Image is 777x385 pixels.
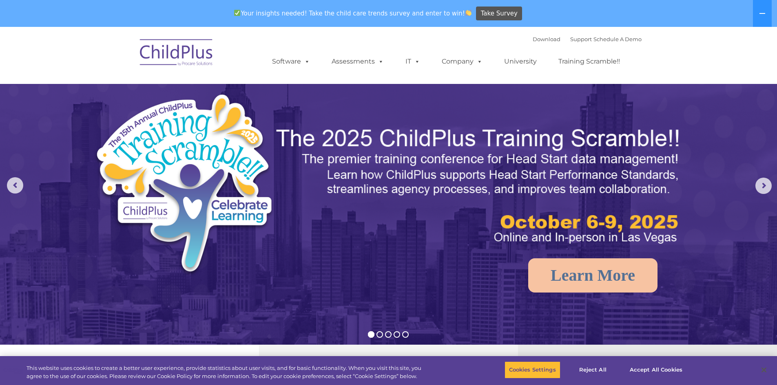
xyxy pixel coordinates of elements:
a: Assessments [323,53,392,70]
span: Take Survey [481,7,518,21]
img: ✅ [234,10,240,16]
span: Phone number [113,87,148,93]
a: Learn More [528,258,657,293]
a: Training Scramble!! [550,53,628,70]
button: Cookies Settings [505,361,560,378]
button: Accept All Cookies [625,361,687,378]
img: 👏 [465,10,472,16]
span: Last name [113,54,138,60]
a: IT [397,53,428,70]
a: Software [264,53,318,70]
a: Company [434,53,491,70]
a: University [496,53,545,70]
img: ChildPlus by Procare Solutions [136,33,217,74]
a: Take Survey [476,7,522,21]
button: Reject All [567,361,618,378]
a: Download [533,36,560,42]
div: This website uses cookies to create a better user experience, provide statistics about user visit... [27,364,427,380]
font: | [533,36,642,42]
a: Support [570,36,592,42]
span: Your insights needed! Take the child care trends survey and enter to win! [231,5,475,21]
a: Schedule A Demo [593,36,642,42]
button: Close [755,361,773,379]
